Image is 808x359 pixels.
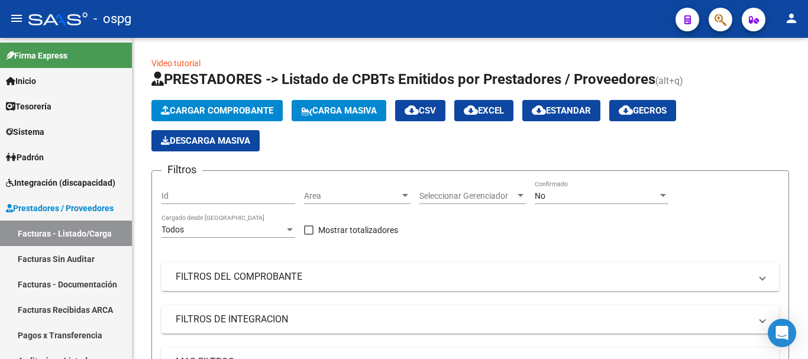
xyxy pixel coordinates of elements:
span: - ospg [93,6,131,32]
span: Estandar [532,105,591,116]
span: Integración (discapacidad) [6,176,115,189]
h3: Filtros [161,161,202,178]
span: CSV [405,105,436,116]
button: Descarga Masiva [151,130,260,151]
span: Gecros [619,105,667,116]
button: Cargar Comprobante [151,100,283,121]
mat-icon: menu [9,11,24,25]
span: Inicio [6,75,36,88]
span: Todos [161,225,184,234]
span: (alt+q) [655,75,683,86]
button: CSV [395,100,445,121]
span: PRESTADORES -> Listado de CPBTs Emitidos por Prestadores / Proveedores [151,71,655,88]
div: Open Intercom Messenger [768,319,796,347]
button: EXCEL [454,100,513,121]
span: Padrón [6,151,44,164]
mat-panel-title: FILTROS DE INTEGRACION [176,313,751,326]
mat-icon: cloud_download [619,103,633,117]
mat-expansion-panel-header: FILTROS DE INTEGRACION [161,305,779,334]
span: No [535,191,545,200]
span: Firma Express [6,49,67,62]
span: Area [304,191,400,201]
mat-icon: cloud_download [464,103,478,117]
mat-expansion-panel-header: FILTROS DEL COMPROBANTE [161,263,779,291]
app-download-masive: Descarga masiva de comprobantes (adjuntos) [151,130,260,151]
mat-panel-title: FILTROS DEL COMPROBANTE [176,270,751,283]
button: Carga Masiva [292,100,386,121]
span: Descarga Masiva [161,135,250,146]
mat-icon: cloud_download [532,103,546,117]
mat-icon: person [784,11,799,25]
span: Prestadores / Proveedores [6,202,114,215]
button: Gecros [609,100,676,121]
span: EXCEL [464,105,504,116]
a: Video tutorial [151,59,201,68]
span: Seleccionar Gerenciador [419,191,515,201]
mat-icon: cloud_download [405,103,419,117]
button: Estandar [522,100,600,121]
span: Mostrar totalizadores [318,223,398,237]
span: Cargar Comprobante [161,105,273,116]
span: Sistema [6,125,44,138]
span: Carga Masiva [301,105,377,116]
span: Tesorería [6,100,51,113]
